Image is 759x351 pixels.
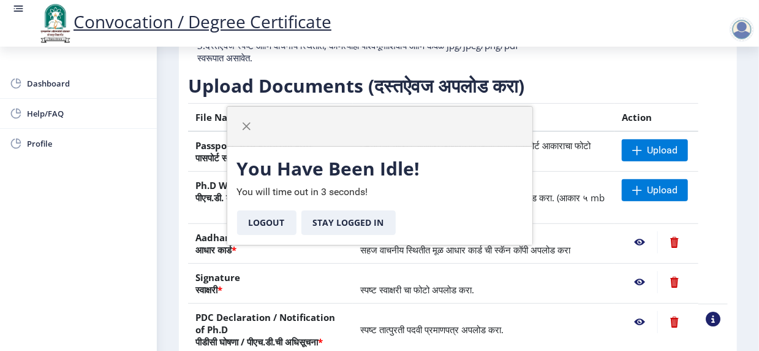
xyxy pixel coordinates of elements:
a: Convocation / Degree Certificate [37,10,331,33]
nb-action: View File [622,231,657,253]
img: logo [37,2,74,44]
span: सहज वाचनीय स्थितीत मूळ आधार कार्ड ची स्कॅन कॉपी अपलोड करा [360,244,570,256]
th: Action [614,104,698,132]
nb-action: View File [622,271,657,293]
span: Dashboard [27,76,147,91]
span: Upload [647,184,678,196]
th: Description [353,104,614,132]
span: Profile [27,136,147,151]
span: Upload [647,144,678,156]
nb-action: View File [622,311,657,333]
th: File Name [188,104,353,132]
h3: Upload Documents (दस्तऐवज अपलोड करा) [188,74,728,98]
span: स्पष्ट तात्पुरती पदवी प्रमाणपत्र अपलोड करा. [360,323,504,336]
th: Ph.D Work Marksheet पीएच.डी. कार्य गुणपत्रक [188,172,353,224]
th: Passport Size Photograph पासपोर्ट साइज फोटो [188,131,353,172]
nb-action: Delete File [657,231,691,253]
span: स्पष्ट स्वाक्षरी चा फोटो अपलोड करा. [360,283,474,296]
span: Help/FAQ [27,106,147,121]
h3: You Have Been Idle! [237,156,523,181]
button: Stay Logged In [301,210,396,235]
th: Signature स्वाक्षरी [188,264,353,304]
nb-action: Delete File [657,311,691,333]
p: 3.दस्तऐवज स्पष्ट आणि वाचनीय स्थितीत, कोणत्याही पार्श्वभूमीशिवाय आणि केवळ jpg/jpeg/png/pdf स्वरूपा... [197,39,538,64]
nb-action: View Sample PDC [706,312,720,326]
th: Aadhar Card आधार कार्ड [188,224,353,264]
div: You will time out in 3 seconds! [227,147,532,245]
nb-action: Delete File [657,271,691,293]
button: Logout [237,210,296,235]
